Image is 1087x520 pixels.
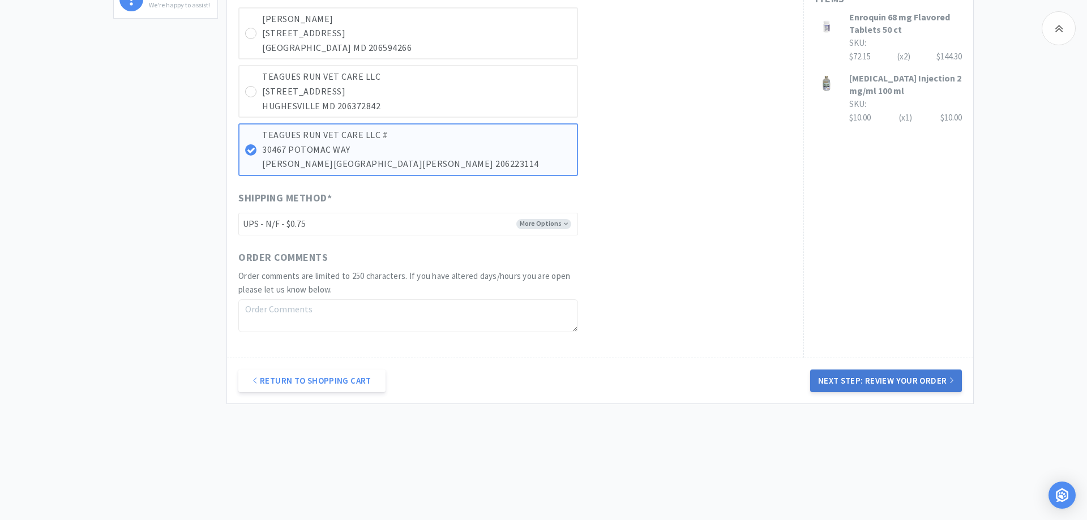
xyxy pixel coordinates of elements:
[849,111,962,124] div: $10.00
[238,250,328,266] span: Order Comments
[899,111,912,124] div: (x 1 )
[849,50,962,63] div: $72.15
[238,190,332,207] span: Shipping Method *
[940,111,962,124] div: $10.00
[810,369,962,392] button: Next Step: Review Your Order
[262,41,571,55] p: [GEOGRAPHIC_DATA] MD 206594266
[262,70,571,84] p: TEAGUES RUN VET CARE LLC
[936,50,962,63] div: $144.30
[262,26,571,41] p: [STREET_ADDRESS]
[849,37,866,48] span: SKU:
[262,143,571,157] p: 30467 POTOMAC WAY
[815,11,838,33] img: 903c3626f4324c02a68fe7ca68512b5b_300590.jpeg
[1049,482,1076,509] div: Open Intercom Messenger
[262,12,571,27] p: [PERSON_NAME]
[815,72,838,94] img: a87910ff7da74631babec918706ab985_147471.jpeg
[897,50,910,63] div: (x 2 )
[262,99,571,114] p: HUGHESVILLE MD 206372842
[238,369,386,392] a: Return to Shopping Cart
[262,157,571,171] p: [PERSON_NAME][GEOGRAPHIC_DATA][PERSON_NAME] 206223114
[262,128,571,143] p: TEAGUES RUN VET CARE LLC #
[849,11,962,36] h3: Enroquin 68 mg Flavored Tablets 50 ct
[262,84,571,99] p: [STREET_ADDRESS]
[849,72,962,97] h3: [MEDICAL_DATA] Injection 2 mg/ml 100 ml
[849,98,866,109] span: SKU:
[238,270,570,295] span: Order comments are limited to 250 characters. If you have altered days/hours you are open please ...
